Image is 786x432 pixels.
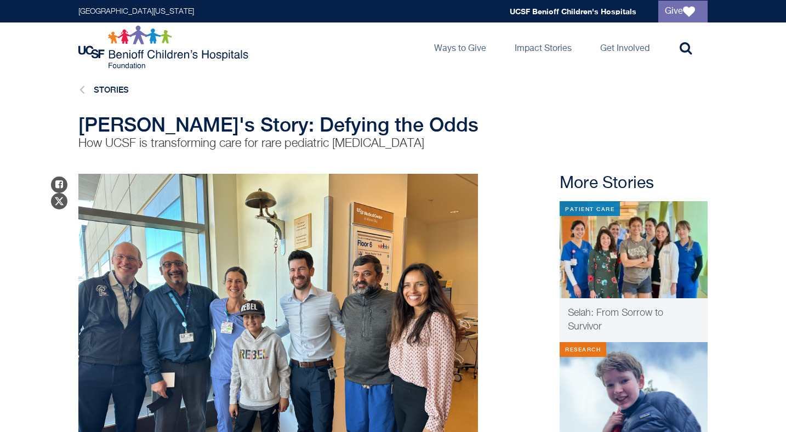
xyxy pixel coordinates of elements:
[591,22,658,72] a: Get Involved
[78,8,194,15] a: [GEOGRAPHIC_DATA][US_STATE]
[560,201,708,342] a: Patient Care Selah: From Sorrow to Survivor
[560,201,708,298] img: IMG_0496.jpg
[510,7,636,16] a: UCSF Benioff Children's Hospitals
[658,1,708,22] a: Give
[506,22,580,72] a: Impact Stories
[78,25,251,69] img: Logo for UCSF Benioff Children's Hospitals Foundation
[425,22,495,72] a: Ways to Give
[568,308,663,332] span: Selah: From Sorrow to Survivor
[560,342,606,357] div: Research
[78,113,479,136] span: [PERSON_NAME]'s Story: Defying the Odds
[94,85,129,94] a: Stories
[78,135,500,152] p: How UCSF is transforming care for rare pediatric [MEDICAL_DATA]
[560,201,620,216] div: Patient Care
[560,174,708,194] h2: More Stories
